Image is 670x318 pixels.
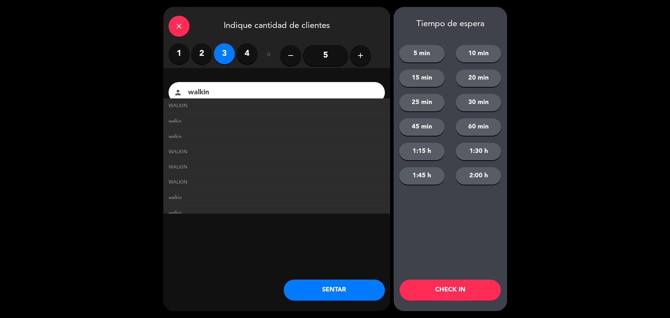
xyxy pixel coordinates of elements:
[169,178,187,186] span: WALKIN
[456,118,501,136] button: 60 min
[163,7,390,43] div: Indique cantidad de clientes
[169,117,182,125] span: walkin
[280,45,301,66] button: remove
[175,22,183,30] i: close
[169,148,187,156] span: WALKIN
[258,43,280,68] div: ó
[350,45,371,66] button: add
[169,194,182,202] span: walkin
[456,69,501,87] button: 20 min
[456,45,501,62] button: 10 min
[356,51,365,60] i: add
[456,143,501,160] button: 1:30 h
[169,209,182,217] span: walkin
[399,45,445,62] button: 5 min
[169,163,187,171] span: WALKIN
[284,280,385,301] button: SENTAR
[399,167,445,185] button: 1:45 h
[187,87,376,99] input: Nombre del cliente
[399,143,445,160] button: 1:15 h
[169,43,189,64] label: 1
[237,43,258,64] label: 4
[394,19,507,29] div: Tiempo de espera
[456,94,501,111] button: 30 min
[191,43,212,64] label: 2
[400,280,501,301] button: CHECK IN
[399,69,445,87] button: 15 min
[174,88,182,97] i: person
[456,167,501,185] button: 2:00 h
[399,94,445,111] button: 25 min
[169,102,187,110] span: WALKIN
[286,51,295,60] i: remove
[399,118,445,136] button: 45 min
[214,43,235,64] label: 3
[169,133,182,141] span: walkin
